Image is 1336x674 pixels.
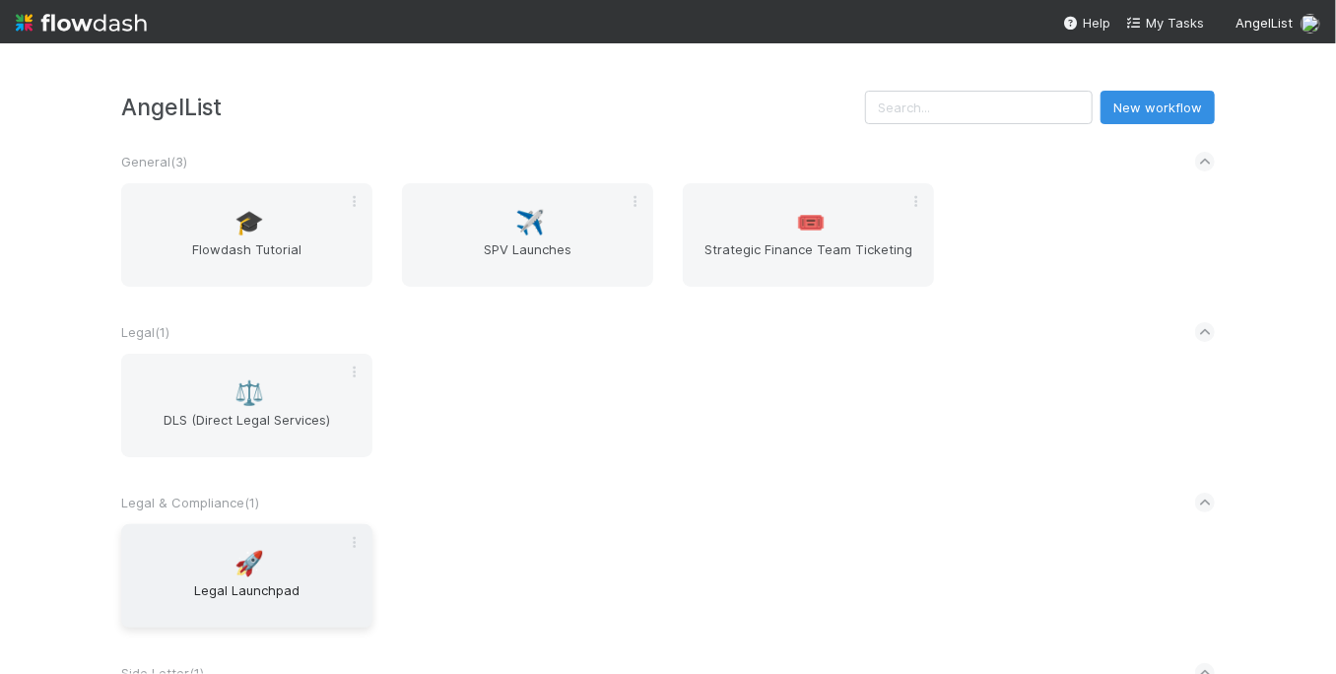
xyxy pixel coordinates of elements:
[121,183,372,287] a: 🎓Flowdash Tutorial
[16,6,147,39] img: logo-inverted-e16ddd16eac7371096b0.svg
[410,239,645,279] span: SPV Launches
[121,154,187,169] span: General ( 3 )
[691,239,926,279] span: Strategic Finance Team Ticketing
[129,239,365,279] span: Flowdash Tutorial
[235,551,265,576] span: 🚀
[129,410,365,449] span: DLS (Direct Legal Services)
[235,380,265,406] span: ⚖️
[121,524,372,628] a: 🚀Legal Launchpad
[1101,91,1215,124] button: New workflow
[121,94,865,120] h3: AngelList
[121,354,372,457] a: ⚖️DLS (Direct Legal Services)
[1063,13,1110,33] div: Help
[1126,13,1204,33] a: My Tasks
[865,91,1093,124] input: Search...
[402,183,653,287] a: ✈️SPV Launches
[121,495,259,510] span: Legal & Compliance ( 1 )
[235,210,265,236] span: 🎓
[1236,15,1293,31] span: AngelList
[129,580,365,620] span: Legal Launchpad
[121,324,169,340] span: Legal ( 1 )
[516,210,546,236] span: ✈️
[1126,15,1204,31] span: My Tasks
[797,210,827,236] span: 🎟️
[683,183,934,287] a: 🎟️Strategic Finance Team Ticketing
[1301,14,1320,34] img: avatar_b5be9b1b-4537-4870-b8e7-50cc2287641b.png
